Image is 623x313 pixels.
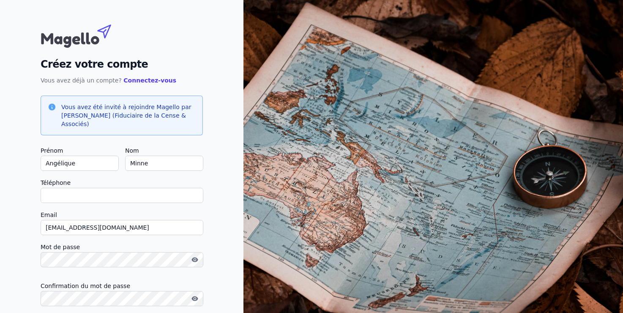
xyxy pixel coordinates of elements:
a: Connectez-vous [123,77,176,84]
label: Téléphone [41,178,203,188]
label: Prénom [41,146,118,156]
label: Nom [125,146,203,156]
label: Email [41,210,203,220]
label: Mot de passe [41,242,203,252]
p: Vous avez déjà un compte? [41,75,203,85]
h2: Créez votre compte [41,57,203,72]
img: Magello [41,20,129,50]
h3: Vous avez été invité à rejoindre Magello par [PERSON_NAME] (Fiduciaire de la Cense & Associés) [61,103,196,128]
label: Confirmation du mot de passe [41,281,203,291]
